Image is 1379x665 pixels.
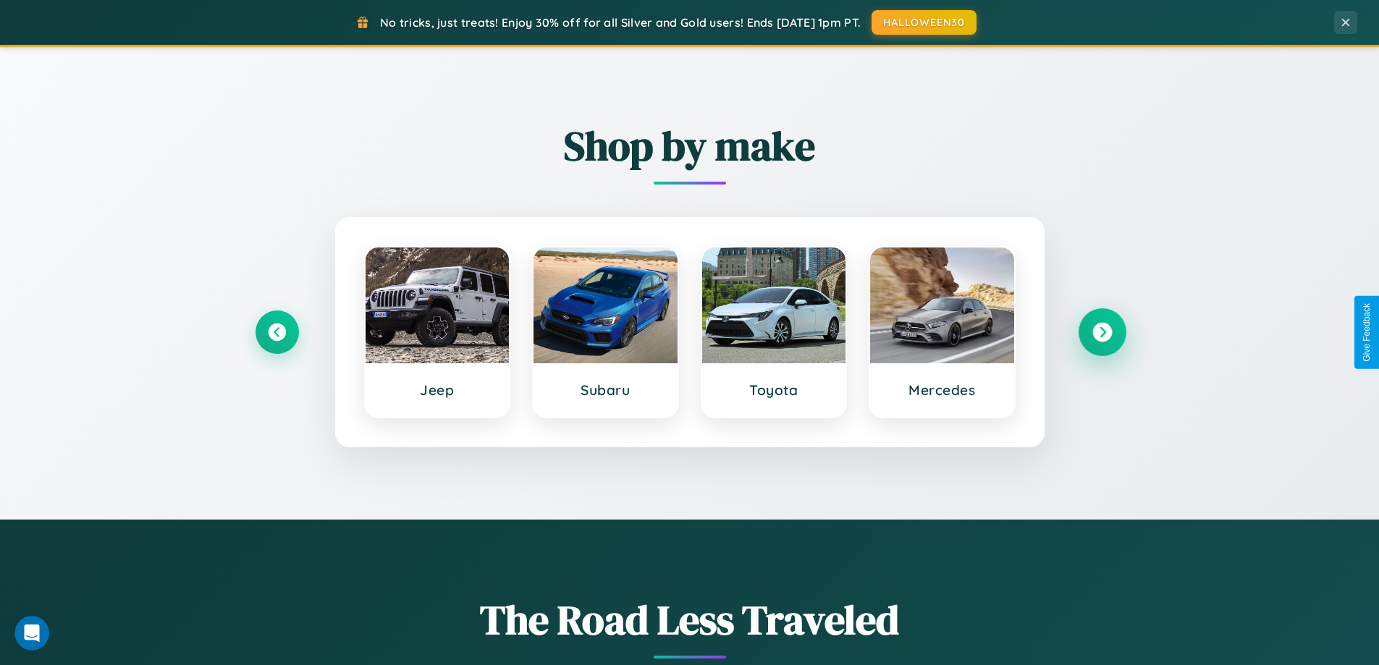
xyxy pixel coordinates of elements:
button: HALLOWEEN30 [872,10,977,35]
h3: Subaru [548,381,663,399]
h3: Mercedes [885,381,1000,399]
iframe: Intercom live chat [14,616,49,651]
span: No tricks, just treats! Enjoy 30% off for all Silver and Gold users! Ends [DATE] 1pm PT. [380,15,861,30]
div: Give Feedback [1362,303,1372,362]
h3: Jeep [380,381,495,399]
h2: Shop by make [256,118,1124,174]
h1: The Road Less Traveled [256,592,1124,648]
h3: Toyota [717,381,832,399]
